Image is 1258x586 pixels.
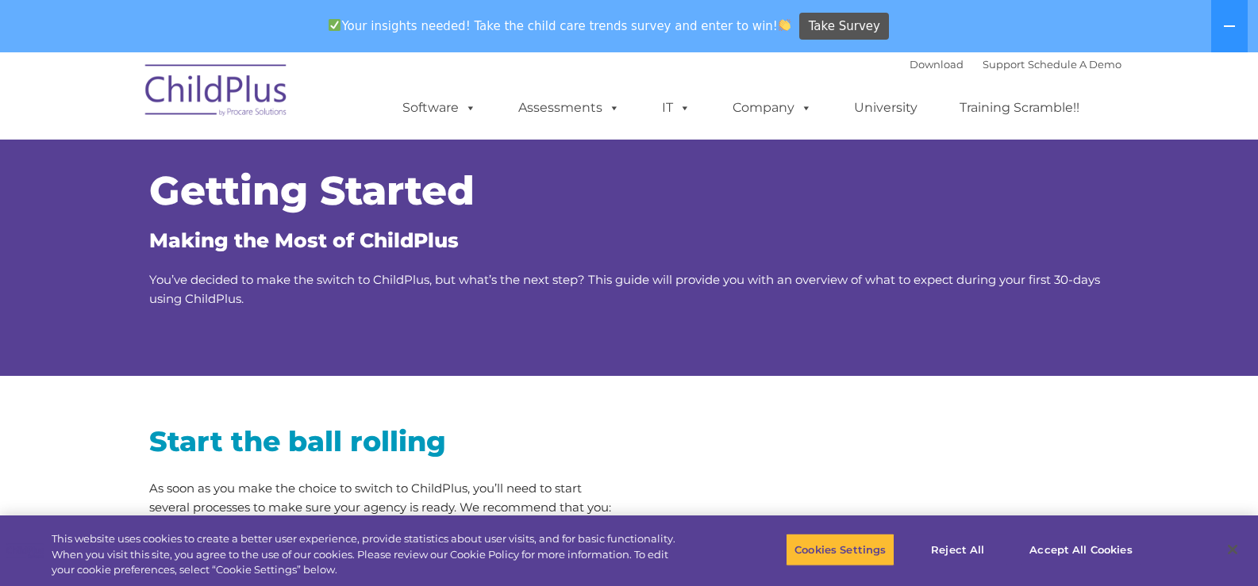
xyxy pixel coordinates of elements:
span: You’ve decided to make the switch to ChildPlus, but what’s the next step? This guide will provide... [149,272,1100,306]
button: Accept All Cookies [1021,533,1141,566]
a: Support [983,58,1025,71]
span: Your insights needed! Take the child care trends survey and enter to win! [322,10,798,41]
a: Take Survey [799,13,889,40]
a: Download [910,58,964,71]
span: Take Survey [809,13,880,40]
button: Reject All [908,533,1007,566]
a: Company [717,92,828,124]
font: | [910,58,1121,71]
a: IT [646,92,706,124]
span: Getting Started [149,167,475,215]
a: Assessments [502,92,636,124]
a: Schedule A Demo [1028,58,1121,71]
h2: Start the ball rolling [149,423,617,459]
button: Close [1215,532,1250,567]
button: Cookies Settings [786,533,894,566]
a: University [838,92,933,124]
img: ✅ [329,19,340,31]
a: Training Scramble!! [944,92,1095,124]
p: As soon as you make the choice to switch to ChildPlus, you’ll need to start several processes to ... [149,479,617,517]
a: Software [387,92,492,124]
img: ChildPlus by Procare Solutions [137,53,296,132]
span: Making the Most of ChildPlus [149,228,459,252]
img: 👏 [779,19,791,31]
div: This website uses cookies to create a better user experience, provide statistics about user visit... [52,531,692,578]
